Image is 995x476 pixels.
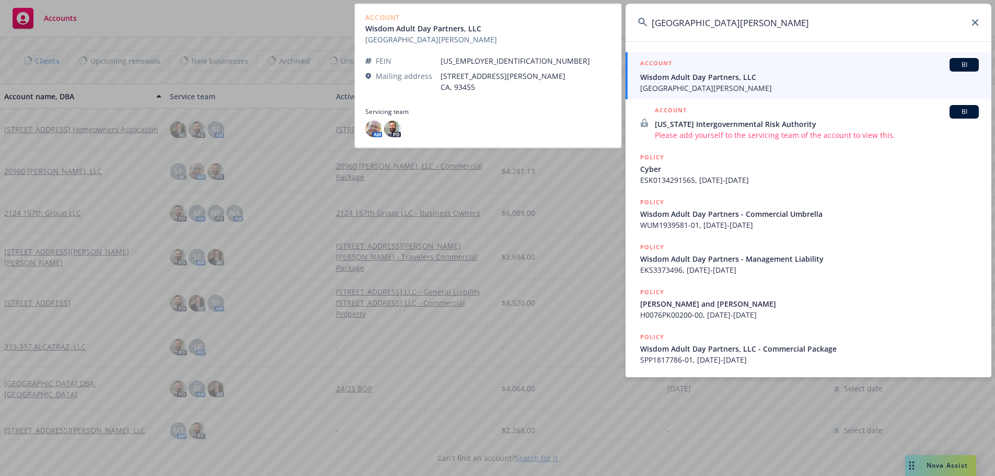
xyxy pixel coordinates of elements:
[640,253,979,264] span: Wisdom Adult Day Partners - Management Liability
[626,236,991,281] a: POLICYWisdom Adult Day Partners - Management LiabilityEKS3373496, [DATE]-[DATE]
[640,58,672,71] h5: ACCOUNT
[655,130,979,141] span: Please add yourself to the servicing team of the account to view this.
[640,197,664,207] h5: POLICY
[640,175,979,185] span: ESK0134291565, [DATE]-[DATE]
[626,146,991,191] a: POLICYCyberESK0134291565, [DATE]-[DATE]
[655,105,687,118] h5: ACCOUNT
[640,83,979,94] span: [GEOGRAPHIC_DATA][PERSON_NAME]
[640,332,664,342] h5: POLICY
[640,208,979,219] span: Wisdom Adult Day Partners - Commercial Umbrella
[640,72,979,83] span: Wisdom Adult Day Partners, LLC
[626,52,991,99] a: ACCOUNTBIWisdom Adult Day Partners, LLC[GEOGRAPHIC_DATA][PERSON_NAME]
[626,4,991,41] input: Search...
[626,191,991,236] a: POLICYWisdom Adult Day Partners - Commercial UmbrellaWUM1939581-01, [DATE]-[DATE]
[640,164,979,175] span: Cyber
[640,242,664,252] h5: POLICY
[655,119,979,130] span: [US_STATE] Intergovernmental Risk Authority
[640,287,664,297] h5: POLICY
[640,343,979,354] span: Wisdom Adult Day Partners, LLC - Commercial Package
[954,60,975,69] span: BI
[626,99,991,146] a: ACCOUNTBI[US_STATE] Intergovernmental Risk AuthorityPlease add yourself to the servicing team of ...
[954,107,975,117] span: BI
[640,309,979,320] span: H0076PK00200-00, [DATE]-[DATE]
[640,354,979,365] span: SPP1817786-01, [DATE]-[DATE]
[640,219,979,230] span: WUM1939581-01, [DATE]-[DATE]
[640,264,979,275] span: EKS3373496, [DATE]-[DATE]
[626,326,991,371] a: POLICYWisdom Adult Day Partners, LLC - Commercial PackageSPP1817786-01, [DATE]-[DATE]
[640,152,664,162] h5: POLICY
[626,281,991,326] a: POLICY[PERSON_NAME] and [PERSON_NAME]H0076PK00200-00, [DATE]-[DATE]
[640,298,979,309] span: [PERSON_NAME] and [PERSON_NAME]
